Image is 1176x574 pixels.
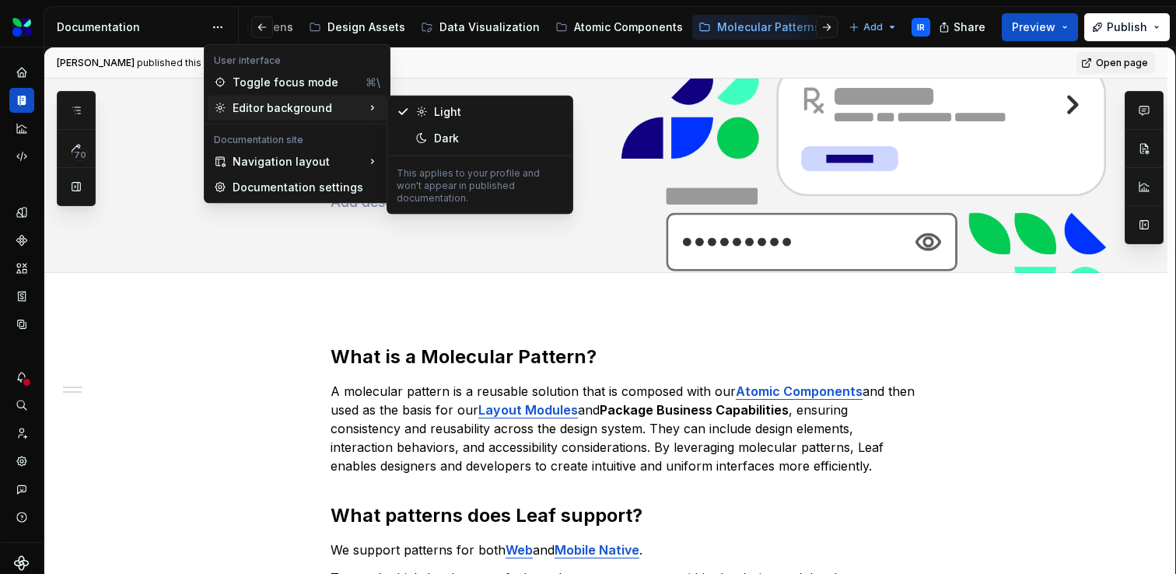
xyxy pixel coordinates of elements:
div: Toggle focus mode [233,75,359,90]
div: ⌘\ [366,75,380,90]
div: User interface [208,54,387,67]
div: Dark [434,131,563,146]
div: Editor background [208,96,387,121]
div: This applies to your profile and won't appear in published documentation. [390,161,569,211]
div: Documentation site [208,134,387,146]
div: Navigation layout [208,149,387,174]
div: Light [434,104,563,120]
div: Documentation settings [233,180,380,195]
